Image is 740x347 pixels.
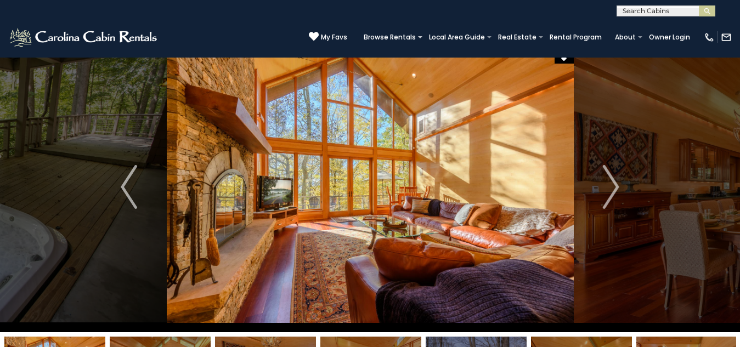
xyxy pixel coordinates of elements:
[309,31,347,43] a: My Favs
[358,30,421,45] a: Browse Rentals
[544,30,607,45] a: Rental Program
[603,165,619,209] img: arrow
[609,30,641,45] a: About
[643,30,696,45] a: Owner Login
[321,32,347,42] span: My Favs
[8,26,160,48] img: White-1-2.png
[704,32,715,43] img: phone-regular-white.png
[91,42,167,332] button: Previous
[721,32,732,43] img: mail-regular-white.png
[573,42,649,332] button: Next
[493,30,542,45] a: Real Estate
[121,165,137,209] img: arrow
[423,30,490,45] a: Local Area Guide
